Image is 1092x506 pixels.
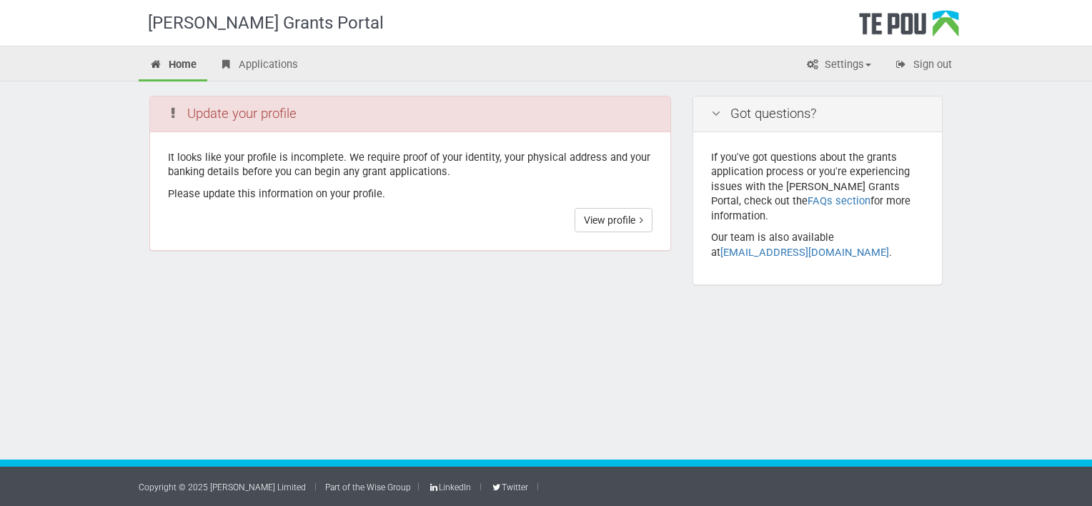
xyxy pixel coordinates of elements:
a: Applications [209,50,309,81]
a: Twitter [490,482,527,492]
a: LinkedIn [428,482,471,492]
div: Te Pou Logo [859,10,959,46]
p: Please update this information on your profile. [168,187,652,202]
div: Update your profile [150,96,670,132]
a: Copyright © 2025 [PERSON_NAME] Limited [139,482,306,492]
a: FAQs section [808,194,870,207]
p: It looks like your profile is incomplete. We require proof of your identity, your physical addres... [168,150,652,179]
a: View profile [575,208,652,232]
p: If you've got questions about the grants application process or you're experiencing issues with t... [711,150,924,224]
p: Our team is also available at . [711,230,924,259]
a: Settings [795,50,882,81]
a: Part of the Wise Group [325,482,411,492]
a: Home [139,50,207,81]
a: Sign out [883,50,963,81]
a: [EMAIL_ADDRESS][DOMAIN_NAME] [720,246,889,259]
div: Got questions? [693,96,942,132]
